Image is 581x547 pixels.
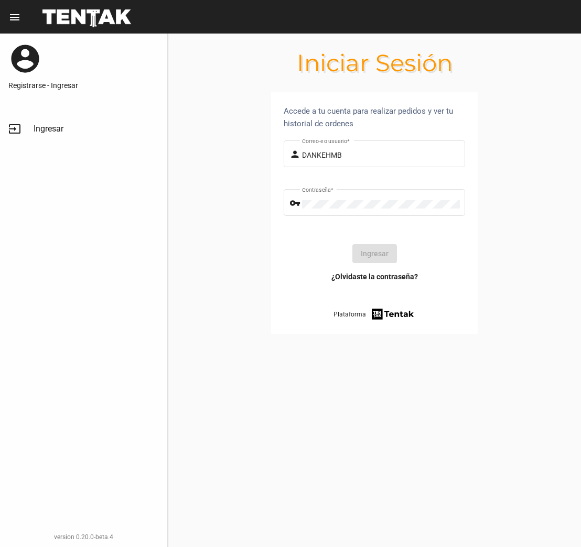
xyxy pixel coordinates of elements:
mat-icon: input [8,123,21,135]
mat-icon: menu [8,11,21,24]
div: version 0.20.0-beta.4 [8,532,159,542]
img: tentak-firm.png [370,307,415,321]
span: Ingresar [34,124,63,134]
mat-icon: vpn_key [289,197,302,210]
mat-icon: account_circle [8,42,42,75]
a: ¿Olvidaste la contraseña? [331,271,418,282]
a: Plataforma [333,307,416,321]
a: Registrarse - Ingresar [8,80,159,91]
div: Accede a tu cuenta para realizar pedidos y ver tu historial de ordenes [284,105,465,130]
button: Ingresar [352,244,397,263]
span: Plataforma [333,309,366,320]
mat-icon: person [289,148,302,161]
h1: Iniciar Sesión [168,54,581,71]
